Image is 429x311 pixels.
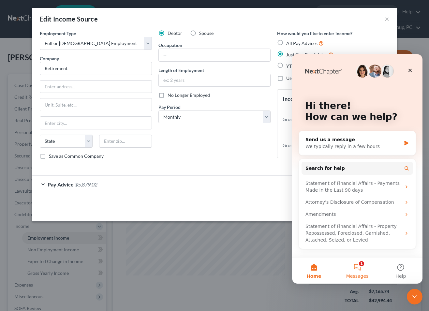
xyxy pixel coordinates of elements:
[158,42,182,49] label: Occupation
[159,49,270,61] input: --
[40,81,152,93] input: Enter address...
[283,106,384,112] div: Schedule I
[40,56,59,61] span: Company
[277,30,352,37] label: How would you like to enter income?
[158,104,181,110] span: Pay Period
[286,75,367,81] span: Use a different pay advice for Schedule I
[75,181,97,187] span: $5,879.02
[283,132,384,138] div: Means Test
[292,54,422,284] iframe: Intercom live chat
[168,30,182,36] span: Debtor
[199,30,214,36] span: Spouse
[168,92,210,98] span: No Longer Employed
[283,95,384,103] h5: Income Calculator
[279,142,342,149] div: Gross Monthly Income
[385,15,389,23] button: ×
[40,117,152,129] input: Enter city...
[40,62,152,75] input: Search company by name...
[40,98,152,111] input: Unit, Suite, etc...
[49,153,104,159] span: Save as Common Company
[158,67,204,74] label: Length of Employment
[40,14,98,23] div: Edit Income Source
[48,181,74,187] span: Pay Advice
[99,135,152,148] input: Enter zip...
[159,74,270,86] input: ex: 2 years
[286,63,320,69] span: YTD Subtraction
[279,116,342,123] div: Gross Monthly Income
[286,40,318,46] span: All Pay Advices
[286,52,327,57] span: Just One Pay Advice
[407,289,422,304] iframe: Intercom live chat
[40,31,76,36] span: Employment Type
